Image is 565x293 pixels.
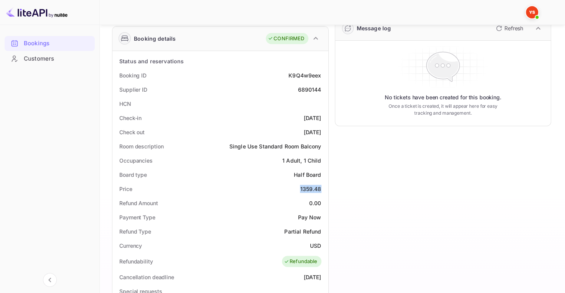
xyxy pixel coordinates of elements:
ya-tr-span: Check-in [119,115,142,121]
ya-tr-span: Status and reservations [119,58,184,64]
button: Collapse navigation [43,273,57,287]
ya-tr-span: Board type [119,171,147,178]
div: [DATE] [304,114,321,122]
ya-tr-span: CONFIRMED [273,35,304,43]
ya-tr-span: Booking ID [119,72,147,79]
ya-tr-span: Cancellation deadline [119,274,174,280]
ya-tr-span: HCN [119,100,131,107]
ya-tr-span: Room description [119,143,163,150]
ya-tr-span: Refund Type [119,228,151,235]
div: [DATE] [304,273,321,281]
ya-tr-span: USD [310,242,321,249]
div: 1359.48 [300,185,321,193]
ya-tr-span: 1 Adult, 1 Child [282,157,321,164]
ya-tr-span: Supplier ID [119,86,147,93]
img: Yandex Support [526,6,538,18]
ya-tr-span: Occupancies [119,157,153,164]
ya-tr-span: Pay Now [298,214,321,221]
ya-tr-span: K9Q4w9eex [288,72,321,79]
ya-tr-span: No tickets have been created for this booking. [385,94,501,101]
ya-tr-span: Booking details [134,35,176,43]
ya-tr-span: Check out [119,129,145,135]
div: 6890144 [298,86,321,94]
div: 0.00 [309,199,321,207]
div: [DATE] [304,128,321,136]
ya-tr-span: Half Board [294,171,321,178]
ya-tr-span: Refresh [504,25,523,31]
button: Refresh [491,22,526,35]
ya-tr-span: Partial Refund [284,228,321,235]
img: LiteAPI logo [6,6,68,18]
ya-tr-span: Bookings [24,39,49,48]
ya-tr-span: Refundability [119,258,153,265]
a: Customers [5,51,95,66]
ya-tr-span: Single Use Standard Room Balcony [229,143,321,150]
ya-tr-span: Refundable [290,258,318,265]
ya-tr-span: Price [119,186,132,192]
a: Bookings [5,36,95,50]
ya-tr-span: Once a ticket is created, it will appear here for easy tracking and management. [385,103,501,117]
ya-tr-span: Message log [357,25,391,31]
ya-tr-span: Refund Amount [119,200,158,206]
ya-tr-span: Currency [119,242,142,249]
ya-tr-span: Customers [24,54,54,63]
div: Bookings [5,36,95,51]
ya-tr-span: Payment Type [119,214,155,221]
